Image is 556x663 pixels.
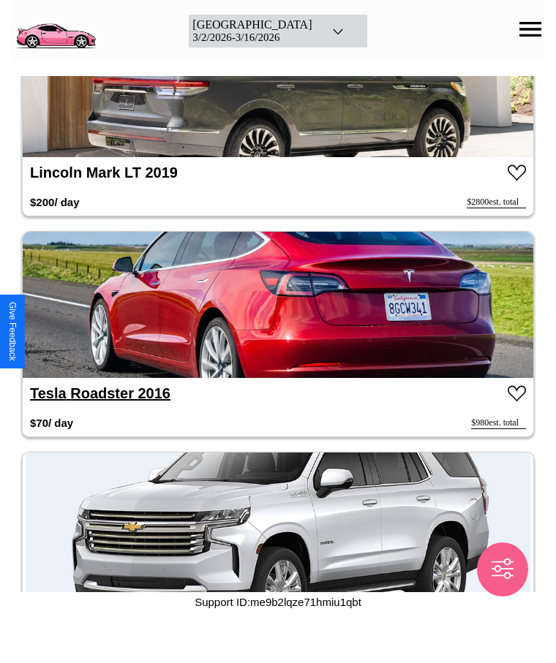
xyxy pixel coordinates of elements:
a: Tesla Roadster 2016 [30,385,170,401]
img: logo [11,7,100,51]
a: Lincoln Mark LT 2019 [30,164,178,181]
div: $ 980 est. total [471,417,526,429]
div: Give Feedback [7,302,18,361]
p: Support ID: me9b2lqze71hmiu1qbt [195,592,361,612]
div: 3 / 2 / 2026 - 3 / 16 / 2026 [192,31,312,44]
div: [GEOGRAPHIC_DATA] [192,18,312,31]
h3: $ 70 / day [30,409,73,436]
h3: $ 200 / day [30,189,80,216]
div: $ 2800 est. total [467,197,526,208]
